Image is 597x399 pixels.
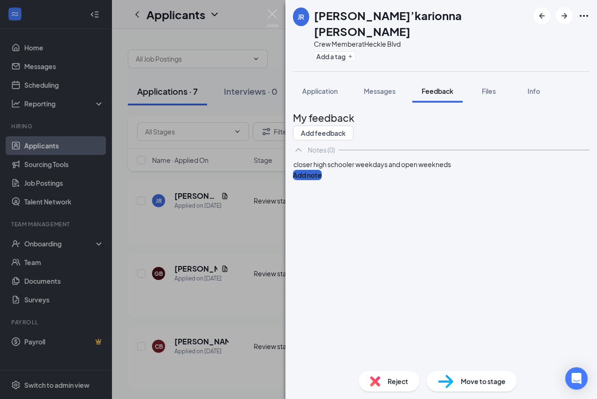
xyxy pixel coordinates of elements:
button: Add note [293,170,322,180]
svg: Ellipses [578,10,590,21]
div: JR [298,12,304,21]
button: Add feedback [293,126,354,140]
span: Application [302,87,338,95]
span: Move to stage [461,376,506,386]
span: Reject [388,376,408,386]
span: Info [528,87,540,95]
div: Open Intercom Messenger [565,367,588,390]
h2: My feedback [293,110,590,126]
button: ArrowRight [556,7,573,24]
div: Notes (0) [308,145,335,154]
svg: ArrowRight [559,10,570,21]
span: Messages [364,87,396,95]
div: Crew Member at Heckle Blvd [314,39,529,49]
span: Files [482,87,496,95]
svg: ChevronUp [293,144,304,155]
span: Feedback [422,87,453,95]
span: closer high schooler weekdays and open weekneds [293,160,451,168]
h1: [PERSON_NAME]’karionna [PERSON_NAME] [314,7,529,39]
button: ArrowLeftNew [534,7,550,24]
button: PlusAdd a tag [314,51,355,61]
svg: Plus [347,54,353,59]
svg: ArrowLeftNew [536,10,548,21]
